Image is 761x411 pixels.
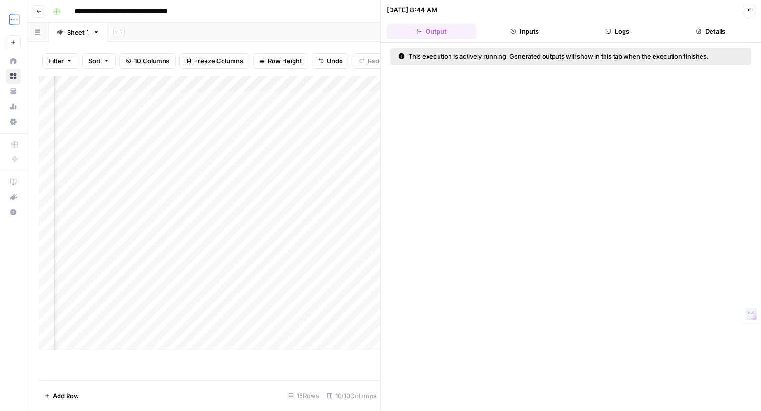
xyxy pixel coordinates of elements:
span: Freeze Columns [194,56,243,66]
button: What's new? [6,189,21,205]
a: Home [6,53,21,68]
span: Add Row [53,391,79,401]
span: Row Height [268,56,302,66]
button: Details [666,24,755,39]
span: Sort [88,56,101,66]
span: Undo [327,56,343,66]
button: 10 Columns [119,53,176,68]
button: Add Row [39,388,85,403]
div: 15 Rows [284,388,323,403]
div: Sheet 1 [67,28,89,37]
div: [DATE] 8:44 AM [387,5,438,15]
button: Redo [353,53,389,68]
a: Usage [6,99,21,114]
div: 10/10 Columns [323,388,380,403]
button: Workspace: TripleDart [6,8,21,31]
button: Row Height [253,53,308,68]
button: Filter [42,53,78,68]
button: Help + Support [6,205,21,220]
span: 10 Columns [134,56,169,66]
div: This execution is actively running. Generated outputs will show in this tab when the execution fi... [398,51,726,61]
a: Browse [6,68,21,84]
button: Undo [312,53,349,68]
img: TripleDart Logo [6,11,23,28]
a: AirOps Academy [6,174,21,189]
a: Sheet 1 [49,23,107,42]
span: Redo [368,56,383,66]
div: What's new? [6,190,20,204]
button: Logs [573,24,663,39]
button: Freeze Columns [179,53,249,68]
a: Your Data [6,84,21,99]
button: Sort [82,53,116,68]
button: Inputs [480,24,569,39]
a: Settings [6,114,21,129]
button: Output [387,24,476,39]
span: Filter [49,56,64,66]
